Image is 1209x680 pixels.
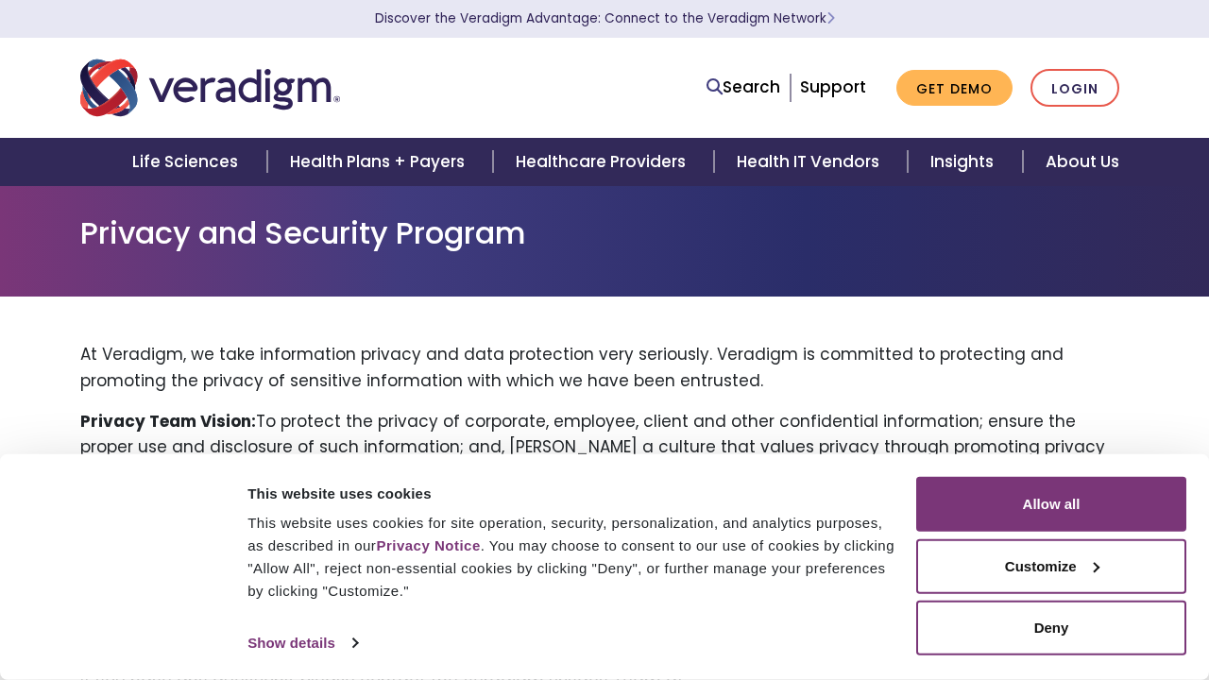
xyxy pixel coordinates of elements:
[896,70,1013,107] a: Get Demo
[375,9,835,27] a: Discover the Veradigm Advantage: Connect to the Veradigm NetworkLearn More
[1023,138,1142,186] a: About Us
[916,477,1186,532] button: Allow all
[80,409,1129,486] p: To protect the privacy of corporate, employee, client and other confidential information; ensure ...
[714,138,908,186] a: Health IT Vendors
[247,629,357,657] a: Show details
[916,538,1186,593] button: Customize
[110,138,266,186] a: Life Sciences
[80,215,1129,251] h1: Privacy and Security Program
[376,537,480,553] a: Privacy Notice
[80,57,340,119] img: Veradigm logo
[1030,69,1119,108] a: Login
[493,138,714,186] a: Healthcare Providers
[247,482,894,504] div: This website uses cookies
[916,601,1186,655] button: Deny
[800,76,866,98] a: Support
[826,9,835,27] span: Learn More
[247,512,894,603] div: This website uses cookies for site operation, security, personalization, and analytics purposes, ...
[908,138,1022,186] a: Insights
[80,342,1129,393] p: At Veradigm, we take information privacy and data protection very seriously. Veradigm is committe...
[80,410,256,433] strong: Privacy Team Vision:
[267,138,493,186] a: Health Plans + Payers
[707,75,780,100] a: Search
